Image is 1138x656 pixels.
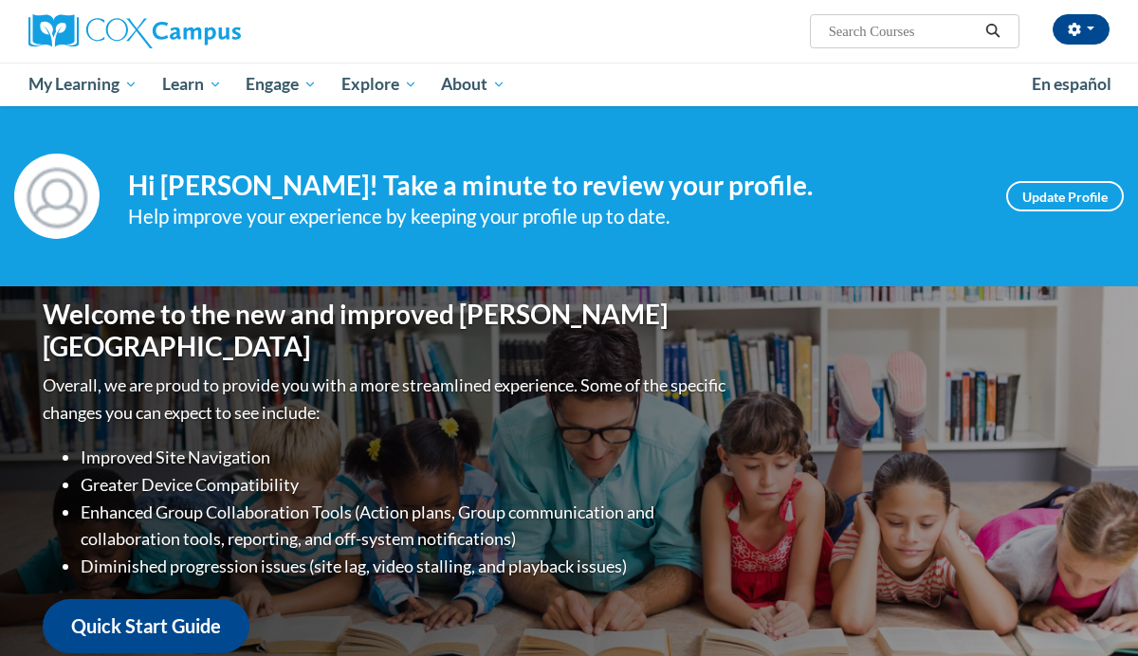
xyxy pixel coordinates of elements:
li: Diminished progression issues (site lag, video stalling, and playback issues) [81,553,730,580]
li: Improved Site Navigation [81,444,730,471]
p: Overall, we are proud to provide you with a more streamlined experience. Some of the specific cha... [43,372,730,427]
a: My Learning [16,63,150,106]
a: Quick Start Guide [43,599,249,653]
img: Profile Image [14,154,100,239]
div: Help improve your experience by keeping your profile up to date. [128,201,978,232]
h1: Welcome to the new and improved [PERSON_NAME][GEOGRAPHIC_DATA] [43,299,730,362]
button: Search [979,20,1007,43]
span: Engage [246,73,317,96]
li: Greater Device Compatibility [81,471,730,499]
iframe: Button to launch messaging window [1062,580,1123,641]
li: Enhanced Group Collaboration Tools (Action plans, Group communication and collaboration tools, re... [81,499,730,554]
a: En español [1019,64,1124,104]
input: Search Courses [827,20,979,43]
a: Cox Campus [28,14,370,48]
span: Learn [162,73,222,96]
span: My Learning [28,73,138,96]
span: En español [1032,74,1111,94]
button: Account Settings [1053,14,1110,45]
a: Update Profile [1006,181,1124,211]
a: Engage [233,63,329,106]
a: Explore [329,63,430,106]
h4: Hi [PERSON_NAME]! Take a minute to review your profile. [128,170,978,202]
span: About [441,73,505,96]
a: Learn [150,63,234,106]
div: Main menu [14,63,1124,106]
img: Cox Campus [28,14,241,48]
span: Explore [341,73,417,96]
a: About [430,63,519,106]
